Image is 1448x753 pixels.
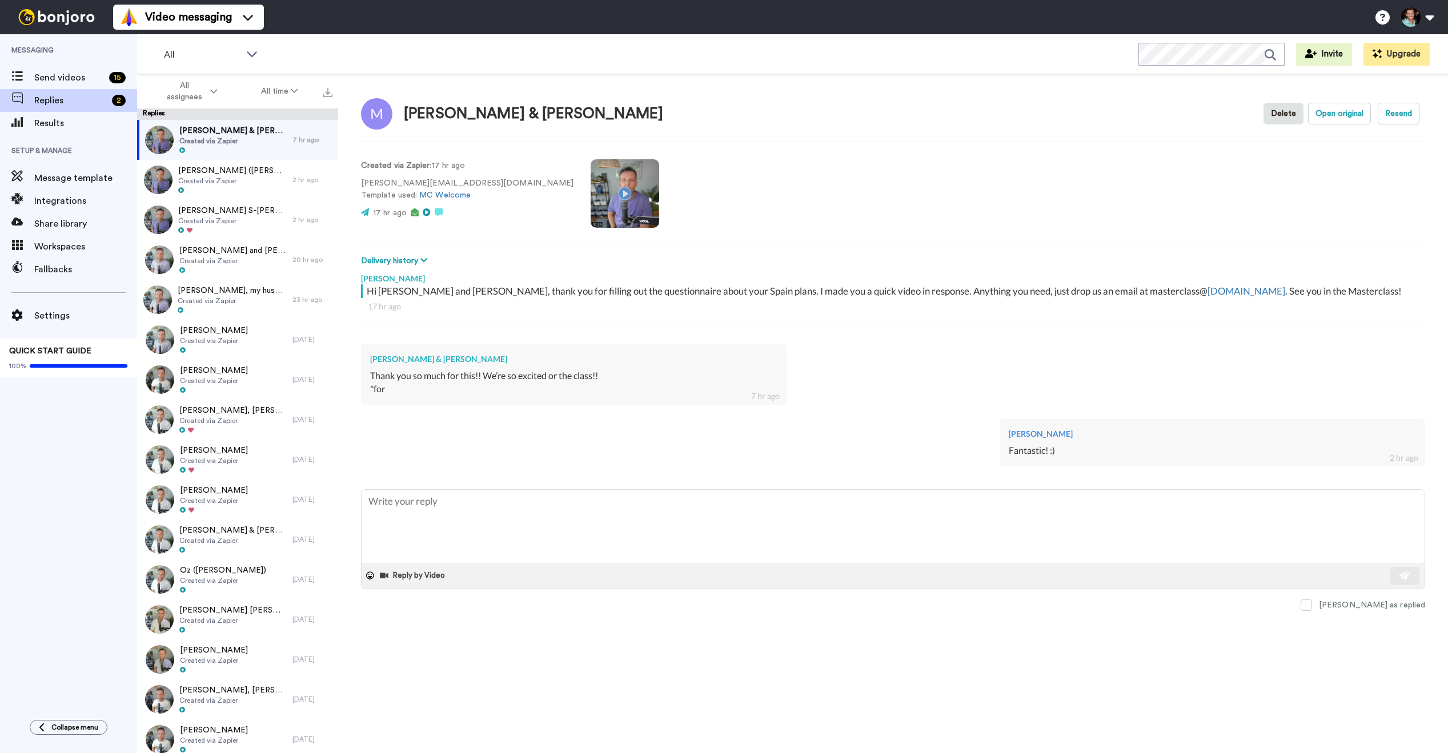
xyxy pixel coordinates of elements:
img: 238fae6d-6132-4ce1-a9fa-be0135bdc4c2-thumb.jpg [145,405,174,434]
span: Created via Zapier [179,696,287,705]
img: 49710df9-edf9-4b26-9bab-b663121a7572-thumb.jpg [144,206,173,234]
img: Image of Marnie & Ricky Hards [361,98,392,130]
span: Settings [34,309,137,323]
button: All time [239,81,320,102]
button: Reply by Video [379,567,448,584]
span: [PERSON_NAME], [PERSON_NAME] [179,405,287,416]
img: export.svg [323,88,332,97]
button: Export all results that match these filters now. [320,83,336,100]
div: [DATE] [292,335,332,344]
span: [PERSON_NAME] ([PERSON_NAME] and [PERSON_NAME]) [178,165,287,176]
span: [PERSON_NAME], my husband [PERSON_NAME], and our two kids [PERSON_NAME] (age [DEMOGRAPHIC_DATA]) ... [178,285,287,296]
strong: Created via Zapier [361,162,430,170]
span: [PERSON_NAME] [180,325,248,336]
img: 6b2902a7-d23a-40d0-a8ea-22e39d02a004-thumb.jpg [143,285,172,314]
button: Invite [1296,43,1352,66]
span: [PERSON_NAME] S-[PERSON_NAME] & [PERSON_NAME] [178,205,287,216]
img: 1d78c754-7877-44d1-aa02-823a19ad6c45-thumb.jpg [145,525,174,554]
a: [PERSON_NAME] & [PERSON_NAME]Created via Zapier[DATE] [137,520,338,559]
a: [PERSON_NAME]Created via Zapier[DATE] [137,639,338,679]
span: Created via Zapier [180,576,266,585]
div: Thank you so much for this!! We’re so excited or the class!! [370,369,777,382]
div: [PERSON_NAME] [361,267,1425,284]
span: [PERSON_NAME] and [PERSON_NAME] [179,245,287,256]
img: af2f56d8-fe72-4a66-9c2b-4acd31d6b90f-thumb.jpg [146,445,174,474]
div: Fantastic! :) [1009,444,1416,457]
a: [PERSON_NAME]Created via Zapier[DATE] [137,480,338,520]
span: [PERSON_NAME] & [PERSON_NAME] [179,525,287,536]
a: [PERSON_NAME]Created via Zapier[DATE] [137,320,338,360]
button: Delete [1264,103,1303,124]
a: [PERSON_NAME] [PERSON_NAME]Created via Zapier[DATE] [137,599,338,639]
p: [PERSON_NAME][EMAIL_ADDRESS][DOMAIN_NAME] Template used: [361,178,573,202]
span: Created via Zapier [179,136,287,146]
a: [PERSON_NAME], [PERSON_NAME]Created via Zapier[DATE] [137,679,338,719]
button: Resend [1378,103,1419,124]
img: 320c3a44-3b99-488f-b097-7365a407dac2-thumb.jpg [146,645,174,674]
button: Open original [1308,103,1371,124]
img: 648155f2-7a2e-4a44-a1a4-2bf1d8257b51-thumb.jpg [145,685,174,714]
span: [PERSON_NAME] [180,365,248,376]
a: [PERSON_NAME], [PERSON_NAME]Created via Zapier[DATE] [137,400,338,440]
span: QUICK START GUIDE [9,347,91,355]
div: 2 [112,95,126,106]
div: [DATE] [292,735,332,744]
span: Share library [34,217,137,231]
div: 2 hr ago [1390,452,1418,464]
span: 17 hr ago [373,209,407,217]
div: [DATE] [292,455,332,464]
img: bc6e5329-5e82-475e-8b3c-04db92e7dd70-thumb.jpg [146,365,174,394]
div: [DATE] [292,655,332,664]
a: [PERSON_NAME], my husband [PERSON_NAME], and our two kids [PERSON_NAME] (age [DEMOGRAPHIC_DATA]) ... [137,280,338,320]
span: Workspaces [34,240,137,253]
span: Created via Zapier [178,176,287,186]
div: 23 hr ago [292,295,332,304]
span: Collapse menu [51,723,98,732]
button: All assignees [139,75,239,107]
span: Created via Zapier [180,496,248,505]
span: Message template [34,171,137,185]
span: [PERSON_NAME] [180,645,248,656]
a: [PERSON_NAME]Created via Zapier[DATE] [137,440,338,480]
div: [PERSON_NAME] as replied [1319,599,1425,611]
a: [PERSON_NAME] ([PERSON_NAME] and [PERSON_NAME])Created via Zapier2 hr ago [137,160,338,200]
span: Created via Zapier [179,616,287,625]
span: Oz ([PERSON_NAME]) [180,565,266,576]
span: Replies [34,94,107,107]
div: [DATE] [292,415,332,424]
div: Replies [137,108,338,120]
div: [DATE] [292,575,332,584]
span: Results [34,116,137,130]
img: vm-color.svg [120,8,138,26]
button: Collapse menu [30,720,107,735]
div: 17 hr ago [368,301,1418,312]
div: [DATE] [292,695,332,704]
span: Fallbacks [34,263,137,276]
div: 15 [109,72,126,83]
div: [DATE] [292,535,332,544]
a: MC Welcome [419,191,471,199]
span: 100% [9,361,27,371]
span: Created via Zapier [179,536,287,545]
div: [PERSON_NAME] & [PERSON_NAME] [370,353,777,365]
span: All assignees [162,80,208,103]
img: bj-logo-header-white.svg [14,9,99,25]
div: 20 hr ago [292,255,332,264]
a: Oz ([PERSON_NAME])Created via Zapier[DATE] [137,559,338,599]
img: 568435b7-a572-4df2-8684-e124d6ae797e-thumb.jpg [144,166,173,194]
span: [PERSON_NAME] [180,724,248,736]
a: [PERSON_NAME] S-[PERSON_NAME] & [PERSON_NAME]Created via Zapier2 hr ago [137,200,338,240]
img: a35d1ea9-4b30-4ff7-b7c2-723e58819150-thumb.jpg [146,485,174,514]
div: 7 hr ago [292,135,332,144]
a: [PERSON_NAME] & [PERSON_NAME]Created via Zapier7 hr ago [137,120,338,160]
img: a86dd238-ea13-4459-93af-1c64c4907583-thumb.jpg [146,565,174,594]
span: Created via Zapier [178,216,287,226]
div: 7 hr ago [751,390,780,402]
a: [PERSON_NAME] and [PERSON_NAME]Created via Zapier20 hr ago [137,240,338,280]
span: [PERSON_NAME], [PERSON_NAME] [179,684,287,696]
a: [DOMAIN_NAME] [1208,285,1285,297]
span: Video messaging [145,9,232,25]
p: : 17 hr ago [361,160,573,172]
span: [PERSON_NAME] & [PERSON_NAME] [179,125,287,136]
